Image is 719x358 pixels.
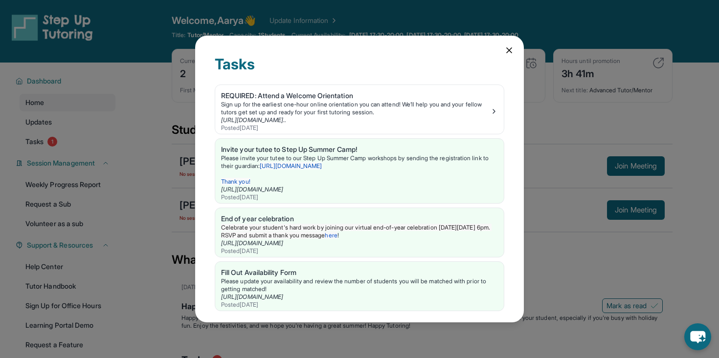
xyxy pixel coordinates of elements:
a: End of year celebrationCelebrate your student's hard work by joining our virtual end-of-year cele... [215,208,504,257]
div: Sign up for the earliest one-hour online orientation you can attend! We’ll help you and your fell... [221,101,490,116]
div: Posted [DATE] [221,124,490,132]
a: [URL][DOMAIN_NAME] [260,162,322,169]
div: Tasks [215,55,504,84]
a: REQUIRED: Attend a Welcome OrientationSign up for the earliest one-hour online orientation you ca... [215,85,504,134]
div: Invite your tutee to Step Up Summer Camp! [221,145,498,154]
button: chat-button [684,323,711,350]
p: Please invite your tutee to our Step Up Summer Camp workshops by sending the registration link to... [221,154,498,170]
a: here [325,232,337,239]
a: Fill Out Availability FormPlease update your availability and review the number of students you w... [215,262,504,311]
div: Posted [DATE] [221,301,498,309]
div: REQUIRED: Attend a Welcome Orientation [221,91,490,101]
span: Thank you! [221,178,250,185]
div: Posted [DATE] [221,247,498,255]
span: Celebrate your student's hard work by joining our virtual end-of-year celebration [DATE][DATE] 6p... [221,224,492,239]
a: [URL][DOMAIN_NAME].. [221,116,286,124]
div: Posted [DATE] [221,193,498,201]
div: End of year celebration [221,214,498,224]
div: Fill Out Availability Form [221,268,498,277]
a: [URL][DOMAIN_NAME] [221,293,283,300]
p: ! [221,224,498,239]
a: [URL][DOMAIN_NAME] [221,186,283,193]
a: [URL][DOMAIN_NAME] [221,239,283,247]
div: Please update your availability and review the number of students you will be matched with prior ... [221,277,498,293]
a: Invite your tutee to Step Up Summer Camp!Please invite your tutee to our Step Up Summer Camp work... [215,139,504,203]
